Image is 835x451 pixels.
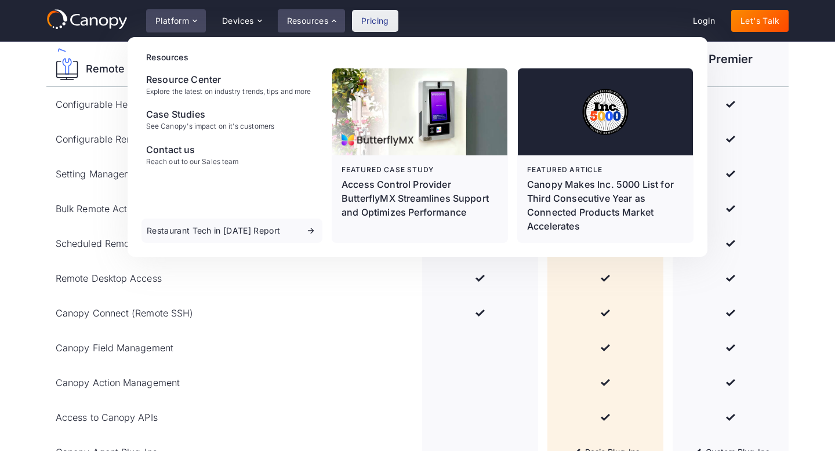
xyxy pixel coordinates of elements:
nav: Resources [128,37,707,257]
div: Canopy Action Management [56,376,180,390]
div: Configurable Health Metrics [56,97,179,111]
a: Restaurant Tech in [DATE] Report [141,219,322,243]
div: Setting Management [56,167,146,181]
a: Featured articleCanopy Makes Inc. 5000 List for Third Consecutive Year as Connected Products Mark... [518,68,693,242]
div: Canopy Makes Inc. 5000 List for Third Consecutive Year as Connected Products Market Accelerates [527,177,684,233]
div: Configurable Remote Actions [56,132,183,146]
div: Restaurant Tech in [DATE] Report [147,227,280,235]
div: Case Studies [146,107,274,121]
div: Contact us [146,143,238,157]
div: Explore the latest on industry trends, tips and more [146,88,311,96]
a: Let's Talk [731,10,789,32]
p: Access Control Provider ButterflyMX Streamlines Support and Optimizes Performance [342,177,498,219]
div: Premier [709,53,753,65]
div: Access to Canopy APIs [56,410,158,424]
div: Canopy Field Management [56,341,173,355]
a: Pricing [352,10,398,32]
div: Resources [278,9,345,32]
div: See Canopy's impact on it's customers [146,122,274,130]
div: Resource Center [146,72,311,86]
div: Devices [213,9,271,32]
div: Platform [146,9,206,32]
div: Canopy Connect (Remote SSH) [56,306,193,320]
a: Case StudiesSee Canopy's impact on it's customers [141,103,322,135]
a: Featured case studyAccess Control Provider ButterflyMX Streamlines Support and Optimizes Performance [332,68,507,242]
div: Devices [222,17,254,25]
a: Contact usReach out to our Sales team [141,138,322,170]
div: Resources [146,51,694,63]
a: Resource CenterExplore the latest on industry trends, tips and more [141,68,322,100]
div: Resources [287,17,329,25]
div: Bulk Remote Actions [56,202,145,216]
div: Remote Desktop Access [56,271,162,285]
div: Reach out to our Sales team [146,158,238,166]
div: Featured article [527,165,684,175]
a: Login [684,10,724,32]
div: Platform [155,17,189,25]
div: Featured case study [342,165,498,175]
div: Scheduled Remote Actions [56,237,173,250]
